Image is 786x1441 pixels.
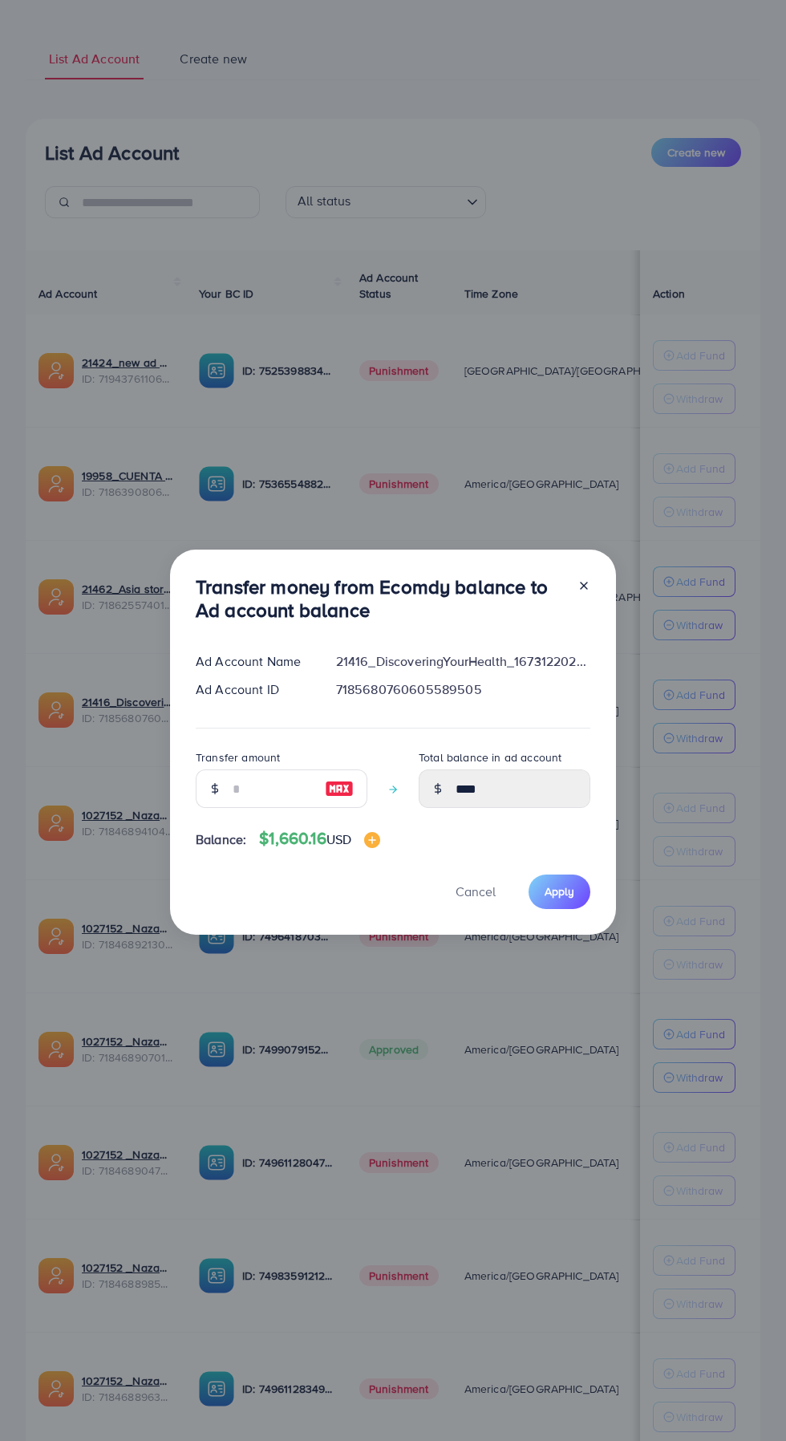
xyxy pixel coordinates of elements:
div: Ad Account Name [183,652,323,671]
img: image [325,779,354,798]
div: 7185680760605589505 [323,680,603,699]
h4: $1,660.16 [259,829,380,849]
button: Apply [529,875,590,909]
h3: Transfer money from Ecomdy balance to Ad account balance [196,575,565,622]
img: image [364,832,380,848]
button: Cancel [436,875,516,909]
span: USD [326,830,351,848]
span: Cancel [456,883,496,900]
label: Total balance in ad account [419,749,561,765]
label: Transfer amount [196,749,280,765]
div: Ad Account ID [183,680,323,699]
span: Apply [545,883,574,899]
span: Balance: [196,830,246,849]
div: 21416_DiscoveringYourHealth_1673122022707 [323,652,603,671]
